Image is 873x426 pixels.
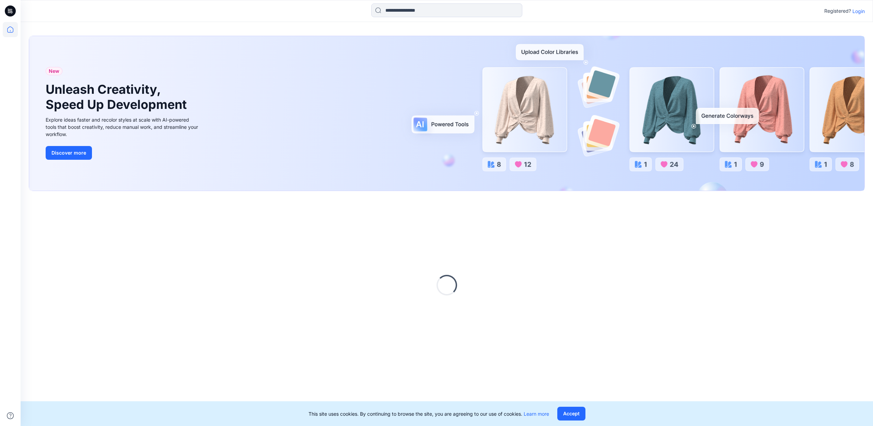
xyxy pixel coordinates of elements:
[524,411,549,417] a: Learn more
[309,410,549,417] p: This site uses cookies. By continuing to browse the site, you are agreeing to our use of cookies.
[46,146,92,160] button: Discover more
[824,7,851,15] p: Registered?
[46,82,190,112] h1: Unleash Creativity, Speed Up Development
[852,8,865,15] p: Login
[49,67,59,75] span: New
[557,407,585,421] button: Accept
[46,146,200,160] a: Discover more
[46,116,200,138] div: Explore ideas faster and recolor styles at scale with AI-powered tools that boost creativity, red...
